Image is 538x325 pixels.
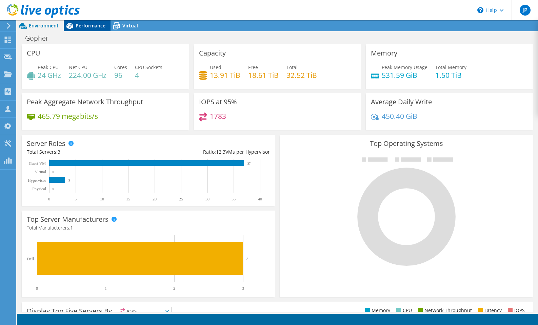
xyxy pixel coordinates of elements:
text: 3 [246,257,248,261]
li: IOPS [506,307,525,314]
span: Total [286,64,298,70]
text: Virtual [35,170,46,174]
h4: 13.91 TiB [210,71,240,79]
h4: Total Manufacturers: [27,224,270,232]
text: 0 [53,170,54,174]
h4: 32.52 TiB [286,71,317,79]
h4: 18.61 TiB [248,71,279,79]
text: 30 [205,197,210,201]
li: CPU [395,307,412,314]
div: Total Servers: [27,148,148,156]
span: Free [248,64,258,70]
text: 0 [48,197,50,201]
text: Physical [32,187,46,191]
h4: 1.50 TiB [435,71,466,79]
h4: 224.00 GHz [69,71,106,79]
text: 20 [153,197,157,201]
h3: Server Roles [27,140,65,147]
h3: Top Operating Systems [285,140,528,147]
text: 1 [105,286,107,291]
h4: 1783 [210,112,226,120]
text: 37 [247,162,251,165]
span: Total Memory [435,64,466,70]
h3: IOPS at 95% [199,98,237,106]
h3: CPU [27,49,40,57]
h1: Gopher [22,35,59,42]
h3: Top Server Manufacturers [27,216,108,223]
text: 0 [36,286,38,291]
span: Net CPU [69,64,87,70]
span: Peak Memory Usage [382,64,427,70]
h3: Memory [371,49,397,57]
h3: Capacity [199,49,226,57]
text: Guest VM [29,161,46,166]
span: Peak CPU [38,64,59,70]
span: Used [210,64,221,70]
svg: \n [477,7,483,13]
span: 1 [70,224,73,231]
text: 3 [242,286,244,291]
text: 15 [126,197,130,201]
text: 25 [179,197,183,201]
span: 3 [58,149,60,155]
li: Latency [476,307,502,314]
h3: Average Daily Write [371,98,432,106]
h4: 465.79 megabits/s [38,112,98,120]
h4: 4 [135,71,162,79]
text: 3 [68,179,70,182]
h4: 531.59 GiB [382,71,427,79]
li: Memory [363,307,390,314]
h4: 450.40 GiB [382,112,417,120]
span: Environment [29,22,59,29]
text: 40 [258,197,262,201]
span: CPU Sockets [135,64,162,70]
span: IOPS [118,307,172,315]
span: 12.3 [216,149,225,155]
span: Virtual [122,22,138,29]
text: Dell [27,257,34,261]
text: 0 [53,187,54,191]
h4: 96 [114,71,127,79]
text: 35 [232,197,236,201]
h4: 24 GHz [38,71,61,79]
span: Performance [76,22,105,29]
text: 10 [100,197,104,201]
li: Network Throughput [416,307,472,314]
div: Ratio: VMs per Hypervisor [148,148,270,156]
text: Hypervisor [28,178,46,183]
h3: Peak Aggregate Network Throughput [27,98,143,106]
span: JP [520,5,531,16]
text: 2 [173,286,175,291]
text: 5 [75,197,77,201]
span: Cores [114,64,127,70]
